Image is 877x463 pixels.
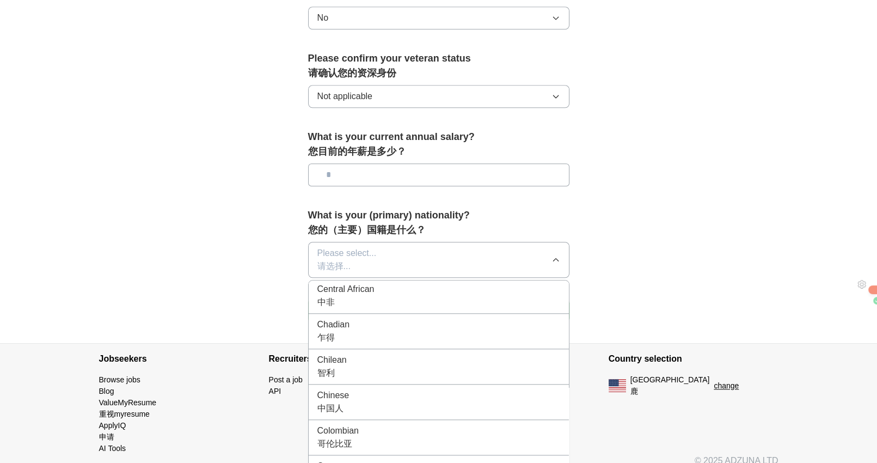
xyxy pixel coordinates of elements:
label: Please confirm your veteran status [308,51,569,81]
button: Please select...请选择... [308,242,569,278]
a: Browse jobs [99,375,140,384]
img: US flag [609,379,626,392]
label: What is your (primary) nationality? [308,208,569,237]
span: 申请 [99,432,114,441]
span: 您的（主要）国籍是什么？ [308,224,426,235]
span: 重视myresume [99,410,150,418]
a: AI Tools [99,444,126,453]
a: ApplyIQ申请 [99,421,126,441]
a: Blog [99,387,114,395]
span: 中国人 [317,404,344,413]
span: 中非 [317,297,335,307]
span: No [317,11,328,25]
span: Chadian [317,318,350,344]
span: Not applicable [317,90,372,103]
span: Chilean [317,354,347,380]
button: Not applicable [308,85,569,108]
span: 智利 [317,368,335,377]
span: 请确认您的资深身份 [308,68,396,78]
span: 鹿 [630,387,638,395]
span: Please select... [317,247,377,273]
a: API [269,387,281,395]
label: What is your current annual salary? [308,130,569,159]
span: 哥伦比亚 [317,439,352,448]
span: Colombian [317,424,359,450]
span: [GEOGRAPHIC_DATA] [630,374,710,397]
span: Chinese [317,389,349,415]
button: No [308,7,569,29]
span: Central African [317,283,375,309]
button: change [714,380,739,392]
span: 请选择... [317,261,351,271]
span: 您目前的年薪是多少？ [308,146,406,157]
span: 乍得 [317,333,335,342]
h4: Country selection [609,344,778,374]
a: ValueMyResume重视myresume [99,398,157,418]
a: Post a job [269,375,303,384]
